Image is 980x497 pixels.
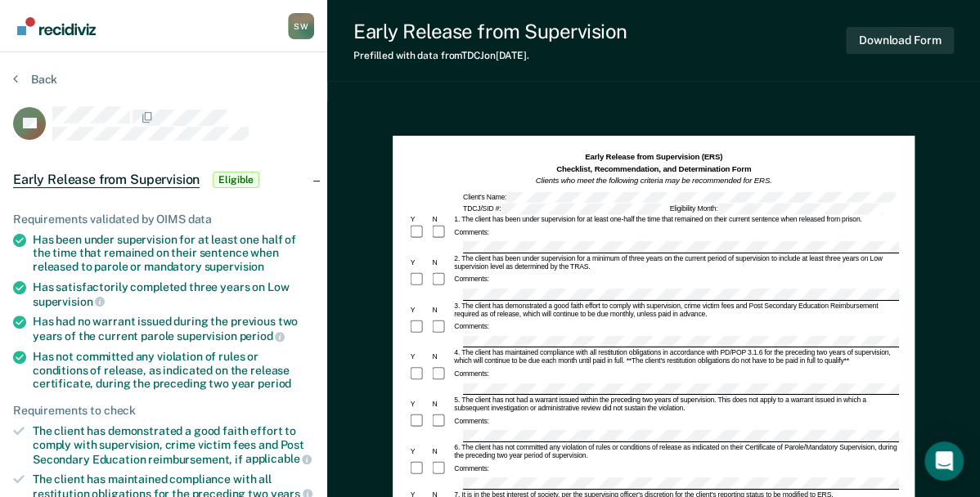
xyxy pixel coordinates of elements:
div: 4. The client has maintained compliance with all restitution obligations in accordance with PD/PO... [452,349,899,366]
div: Eligibility Month: [668,204,884,215]
div: Comments: [452,323,491,332]
div: Y [408,353,430,362]
div: N [430,306,452,315]
div: TDCJ/SID #: [461,204,668,215]
img: Recidiviz [17,17,96,35]
div: N [430,353,452,362]
div: Y [408,216,430,225]
div: 6. The client has not committed any violation of rules or conditions of release as indicated on t... [452,443,899,460]
div: Requirements to check [13,404,314,418]
div: 1. The client has been under supervision for at least one-half the time that remained on their cu... [452,216,899,225]
div: Comments: [452,464,491,473]
div: Comments: [452,275,491,284]
span: applicable [245,452,312,465]
span: supervision [205,260,264,273]
div: S W [288,13,314,39]
em: Clients who meet the following criteria may be recommended for ERS. [535,177,771,186]
div: 3. The client has demonstrated a good faith effort to comply with supervision, crime victim fees ... [452,302,899,319]
span: period [258,377,291,390]
div: Y [408,306,430,315]
div: Comments: [452,229,491,238]
div: N [430,258,452,267]
div: Open Intercom Messenger [924,441,964,481]
div: Comments: [452,370,491,379]
div: Y [408,258,430,267]
div: Requirements validated by OIMS data [13,213,314,226]
div: N [430,447,452,456]
div: The client has demonstrated a good faith effort to comply with supervision, crime victim fees and... [33,424,314,466]
div: Y [408,401,430,410]
strong: Checklist, Recommendation, and Determination Form [556,164,751,173]
div: Has had no warrant issued during the previous two years of the current parole supervision [33,315,314,343]
div: Prefilled with data from TDCJ on [DATE] . [353,50,627,61]
span: Early Release from Supervision [13,172,200,188]
button: Back [13,72,57,87]
div: Client's Name: [461,191,897,203]
div: Has satisfactorily completed three years on Low [33,280,314,308]
span: supervision [33,295,105,308]
div: Has not committed any violation of rules or conditions of release, as indicated on the release ce... [33,350,314,391]
div: Comments: [452,418,491,427]
div: N [430,401,452,410]
div: N [430,216,452,225]
strong: Early Release from Supervision (ERS) [585,153,722,162]
button: Profile dropdown button [288,13,314,39]
span: period [239,329,285,343]
div: Y [408,447,430,456]
span: Eligible [213,172,259,188]
button: Download Form [846,27,954,54]
div: Early Release from Supervision [353,20,627,43]
div: 5. The client has not had a warrant issued within the preceding two years of supervision. This do... [452,396,899,413]
div: Has been under supervision for at least one half of the time that remained on their sentence when... [33,233,314,274]
div: 2. The client has been under supervision for a minimum of three years on the current period of su... [452,254,899,271]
